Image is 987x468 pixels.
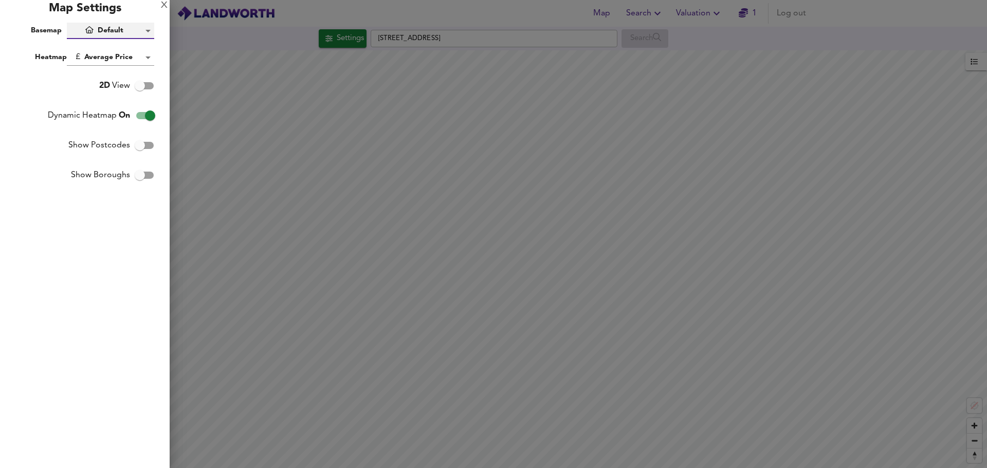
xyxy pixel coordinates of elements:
span: On [119,111,130,120]
span: View [99,80,130,92]
div: Average Price [67,49,154,66]
div: X [161,2,168,9]
div: Default [67,23,154,39]
span: Heatmap [35,53,67,61]
span: 2D [99,82,110,90]
span: Show Postcodes [68,139,130,152]
span: Basemap [31,27,62,34]
span: Show Boroughs [71,169,130,181]
span: Dynamic Heatmap [48,109,130,122]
